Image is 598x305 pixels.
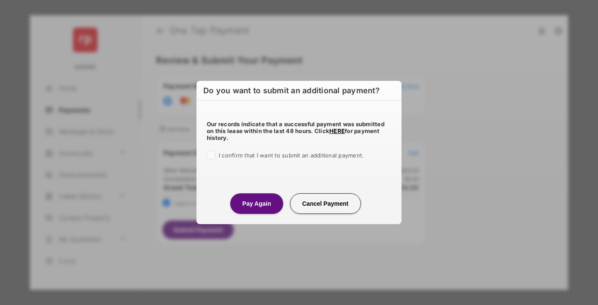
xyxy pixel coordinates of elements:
button: Pay Again [230,193,283,214]
button: Cancel Payment [290,193,361,214]
h5: Our records indicate that a successful payment was submitted on this lease within the last 48 hou... [207,121,391,141]
span: I confirm that I want to submit an additional payment. [219,152,363,159]
h2: Do you want to submit an additional payment? [196,81,402,101]
a: HERE [329,127,345,134]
